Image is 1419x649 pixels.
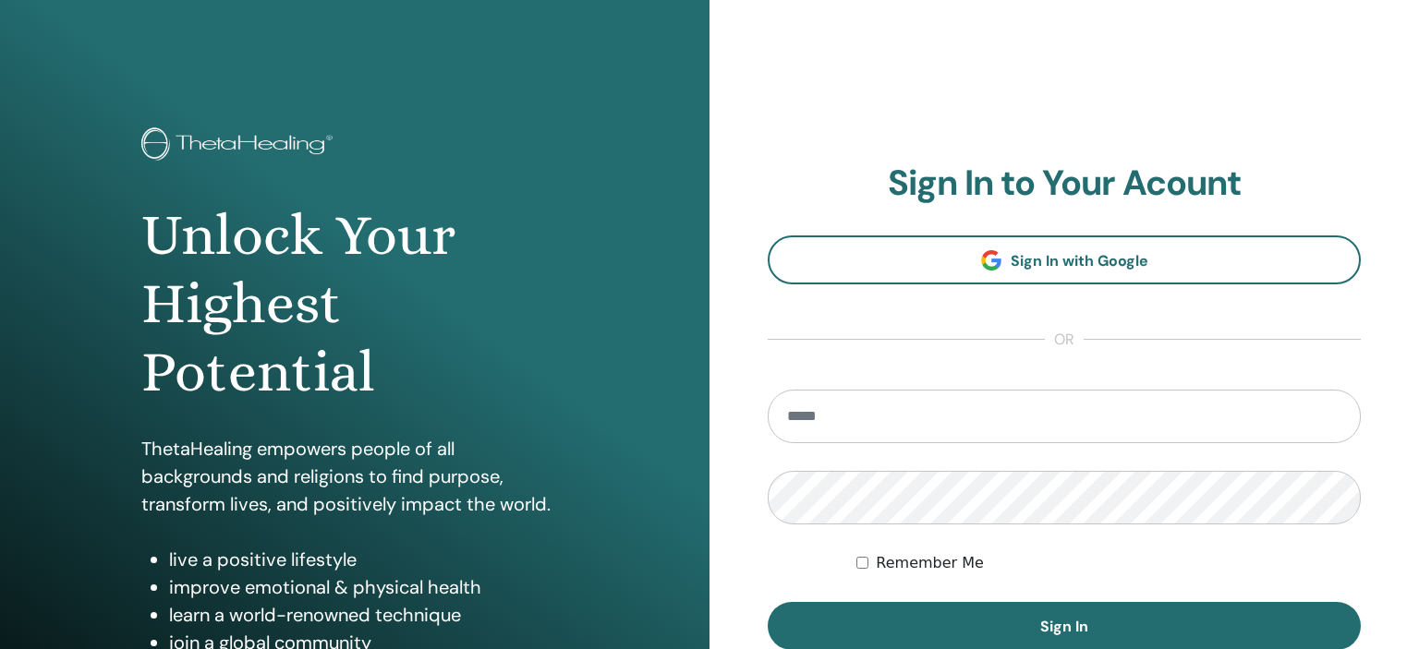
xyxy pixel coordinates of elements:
[768,235,1361,284] a: Sign In with Google
[141,201,568,407] h1: Unlock Your Highest Potential
[169,573,568,601] li: improve emotional & physical health
[169,546,568,573] li: live a positive lifestyle
[876,552,984,574] label: Remember Me
[856,552,1361,574] div: Keep me authenticated indefinitely or until I manually logout
[768,162,1361,205] h2: Sign In to Your Acount
[1045,329,1084,351] span: or
[141,435,568,518] p: ThetaHealing empowers people of all backgrounds and religions to find purpose, transform lives, a...
[1011,251,1148,270] span: Sign In with Google
[169,601,568,629] li: learn a world-renowned technique
[1040,617,1088,636] span: Sign In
